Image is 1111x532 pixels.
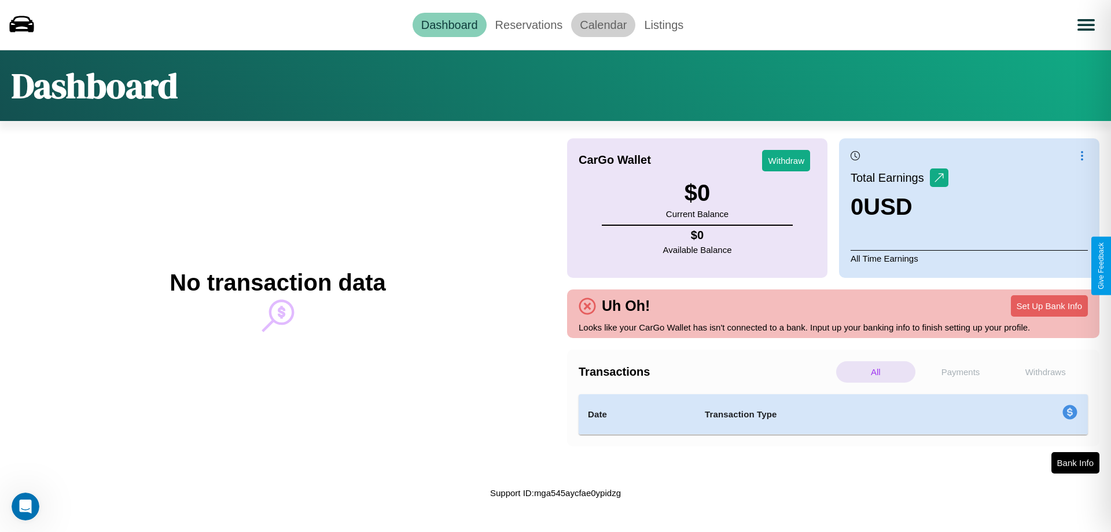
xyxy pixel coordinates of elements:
p: Support ID: mga545aycfae0ypidzg [490,485,621,501]
h3: $ 0 [666,180,729,206]
a: Reservations [487,13,572,37]
p: Withdraws [1006,361,1085,383]
div: Give Feedback [1097,243,1105,289]
h3: 0 USD [851,194,948,220]
p: All [836,361,915,383]
h1: Dashboard [12,62,178,109]
button: Open menu [1070,9,1102,41]
h4: CarGo Wallet [579,153,651,167]
p: Total Earnings [851,167,930,188]
p: Looks like your CarGo Wallet has isn't connected to a bank. Input up your banking info to finish ... [579,320,1088,335]
button: Set Up Bank Info [1011,295,1088,317]
h4: Transaction Type [705,408,967,421]
p: All Time Earnings [851,250,1088,266]
h2: No transaction data [170,270,385,296]
h4: Uh Oh! [596,298,656,314]
a: Dashboard [413,13,487,37]
h4: $ 0 [663,229,732,242]
table: simple table [579,394,1088,435]
a: Calendar [571,13,635,37]
h4: Transactions [579,365,833,379]
a: Listings [635,13,692,37]
p: Current Balance [666,206,729,222]
iframe: Intercom live chat [12,493,39,520]
button: Withdraw [762,150,810,171]
button: Bank Info [1051,452,1099,474]
h4: Date [588,408,686,421]
p: Payments [921,361,1000,383]
p: Available Balance [663,242,732,258]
